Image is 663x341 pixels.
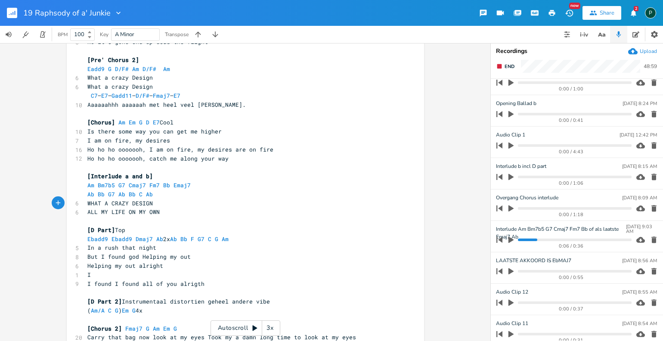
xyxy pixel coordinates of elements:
[118,118,125,126] span: Am
[87,118,173,126] span: Cool
[115,65,129,73] span: D/F#
[511,87,632,91] div: 0:00 / 1:00
[623,101,657,106] div: [DATE] 8:24 PM
[511,118,632,123] div: 0:00 / 0:41
[622,195,657,200] div: [DATE] 8:09 AM
[115,307,118,314] span: G
[156,235,163,243] span: Ab
[640,48,657,55] div: Upload
[146,190,153,198] span: Ab
[163,181,170,189] span: Bb
[87,226,125,234] span: Top
[153,92,170,99] span: Fmaj7
[511,212,632,217] div: 0:00 / 1:18
[87,136,170,144] span: I am on fire, my desires
[115,31,134,38] span: A Minor
[129,118,136,126] span: Em
[505,63,514,70] span: End
[496,225,626,233] span: Interlude Am Bm7b5 G7 Cmaj7 Fm7 Bb of als laatste Emaj7 Ab
[87,172,153,180] span: [Interlude a and b]
[208,235,211,243] span: C
[108,190,115,198] span: G7
[112,92,132,99] span: Gadd11
[87,307,143,314] span: ( ) 4x
[87,181,94,189] span: Am
[87,271,91,279] span: I
[87,146,273,153] span: Ho ho ho ooooooh, I am on fire, my desires are on fire
[87,92,184,99] span: – – – – –
[87,56,139,64] span: [Pre' Chorus 2]
[153,118,160,126] span: E7
[569,3,580,9] div: New
[165,32,189,37] div: Transpose
[496,48,658,54] div: Recordings
[58,32,68,37] div: BPM
[626,224,657,234] div: [DATE] 9:03 AM
[87,226,115,234] span: [D Part]
[622,321,657,326] div: [DATE] 8:54 AM
[87,298,270,305] span: Instrumentaal distortien geheel andere vibe
[620,133,657,137] div: [DATE] 12:42 PM
[622,164,657,169] div: [DATE] 8:15 AM
[87,127,222,135] span: Is there some way you can get me higher
[132,65,139,73] span: Am
[112,235,132,243] span: Ebadd9
[136,235,153,243] span: Dmaj7
[87,298,122,305] span: [D Part 2]
[191,235,194,243] span: F
[139,190,143,198] span: C
[173,92,180,99] span: E7
[87,253,191,260] span: But I found god Helping my out
[149,181,160,189] span: Fm7
[87,199,153,207] span: WHAT A CRAZY DESIGN
[511,307,632,311] div: 0:00 / 0:37
[132,307,136,314] span: G
[87,235,235,243] span: 2x
[496,162,546,170] span: Interlude b incl D part
[129,190,136,198] span: Bb
[118,181,125,189] span: G7
[496,288,528,296] span: Audio Clip 12
[628,46,657,56] button: Upload
[645,3,656,23] button: P
[87,190,94,198] span: Ab
[173,325,177,332] span: G
[87,74,153,81] span: What a crazy Design
[511,244,632,248] div: 0:06 / 0:36
[211,320,280,336] div: Autoscroll
[143,65,156,73] span: D/F#
[91,307,105,314] span: Am/A
[511,149,632,154] div: 0:00 / 4:43
[98,181,115,189] span: Bm7b5
[108,307,112,314] span: C
[493,59,518,73] button: End
[496,99,536,108] span: Opening Ballad b
[222,235,229,243] span: Am
[87,333,356,341] span: Carry that bag now look at my eyes Took my a damn long time to look at my eyes
[511,181,632,186] div: 0:00 / 1:06
[622,290,657,294] div: [DATE] 8:55 AM
[125,325,143,332] span: Fmaj7
[496,194,558,202] span: Overgang Chorus interlude
[87,235,108,243] span: Ebadd9
[87,83,153,90] span: What a crazy Design
[87,262,163,270] span: Helping my out alright
[496,131,525,139] span: Audio Clip 1
[122,307,129,314] span: Em
[87,118,115,126] span: [Chorus]
[23,9,111,17] span: 19 Raphsody of a' Junkie
[101,92,108,99] span: E7
[170,235,177,243] span: Ab
[496,257,571,265] span: LAATSTE AKKOORD IS EbMAJ7
[163,65,170,73] span: Am
[173,181,191,189] span: Emaj7
[146,118,149,126] span: D
[87,325,122,332] span: [Chorus 2]
[87,280,204,288] span: I found I found all of you alrigth
[87,65,105,73] span: Eadd9
[622,258,657,263] div: [DATE] 8:56 AM
[87,208,160,216] span: ALL MY LIFE ON MY OWN
[600,9,614,17] div: Share
[118,190,125,198] span: Ab
[98,190,105,198] span: Bb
